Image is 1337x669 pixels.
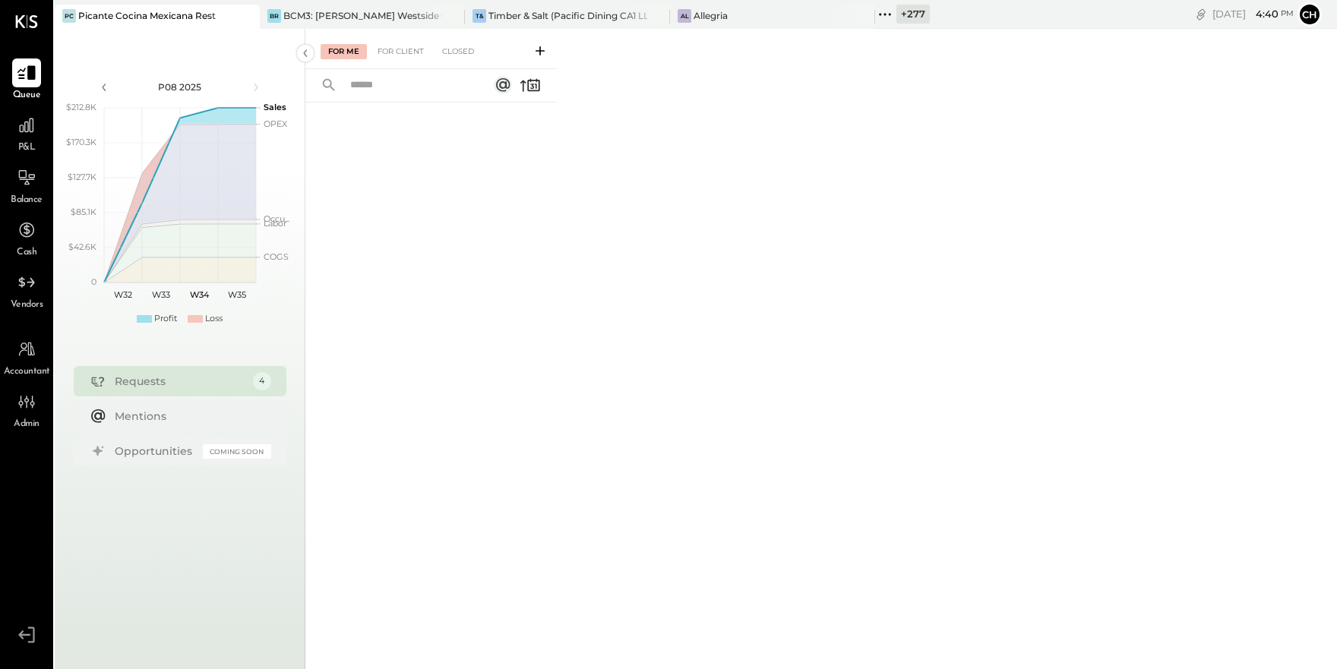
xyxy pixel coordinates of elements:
[1,111,52,155] a: P&L
[205,313,223,325] div: Loss
[152,289,170,300] text: W33
[264,218,286,229] text: Labor
[115,80,245,93] div: P08 2025
[17,246,36,260] span: Cash
[896,5,930,24] div: + 277
[1212,7,1294,21] div: [DATE]
[14,418,40,431] span: Admin
[1,387,52,431] a: Admin
[264,102,286,112] text: Sales
[114,289,132,300] text: W32
[62,9,76,23] div: PC
[18,141,36,155] span: P&L
[1297,2,1322,27] button: Ch
[1,216,52,260] a: Cash
[4,365,50,379] span: Accountant
[68,172,96,182] text: $127.7K
[66,102,96,112] text: $212.8K
[1,268,52,312] a: Vendors
[473,9,486,23] div: T&
[264,118,288,129] text: OPEX
[264,213,289,224] text: Occu...
[13,89,41,103] span: Queue
[321,44,367,59] div: For Me
[228,289,246,300] text: W35
[71,207,96,217] text: $85.1K
[694,9,728,22] div: Allegria
[115,374,245,389] div: Requests
[11,194,43,207] span: Balance
[68,241,96,252] text: $42.6K
[78,9,216,22] div: Picante Cocina Mexicana Rest
[115,443,195,459] div: Opportunities
[66,137,96,147] text: $170.3K
[678,9,691,23] div: Al
[435,44,482,59] div: Closed
[264,251,289,262] text: COGS
[11,298,43,312] span: Vendors
[267,9,281,23] div: BR
[253,372,271,390] div: 4
[1193,6,1209,22] div: copy link
[189,289,209,300] text: W34
[115,409,264,424] div: Mentions
[1,58,52,103] a: Queue
[203,444,271,459] div: Coming Soon
[1,335,52,379] a: Accountant
[488,9,647,22] div: Timber & Salt (Pacific Dining CA1 LLC)
[1,163,52,207] a: Balance
[91,276,96,287] text: 0
[283,9,442,22] div: BCM3: [PERSON_NAME] Westside Grill
[370,44,431,59] div: For Client
[154,313,177,325] div: Profit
